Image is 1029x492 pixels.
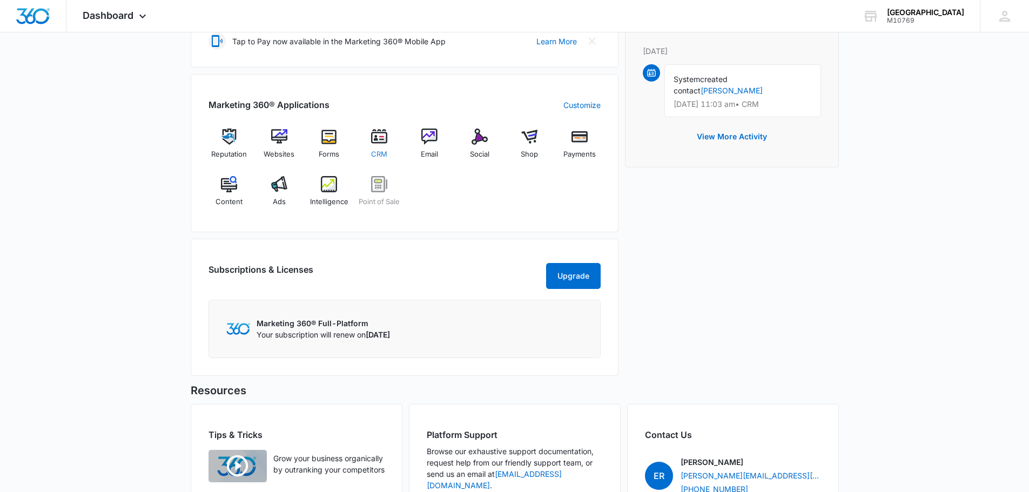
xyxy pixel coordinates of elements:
[643,45,821,57] p: [DATE]
[359,197,400,207] span: Point of Sale
[209,263,313,285] h2: Subscriptions & Licenses
[226,323,250,334] img: Marketing 360 Logo
[83,10,133,21] span: Dashboard
[559,129,601,167] a: Payments
[701,86,763,95] a: [PERSON_NAME]
[257,329,390,340] p: Your subscription will renew on
[546,263,601,289] button: Upgrade
[686,124,778,150] button: View More Activity
[232,36,446,47] p: Tap to Pay now available in the Marketing 360® Mobile App
[211,149,247,160] span: Reputation
[674,75,700,84] span: System
[371,149,387,160] span: CRM
[470,149,489,160] span: Social
[421,149,438,160] span: Email
[645,462,673,490] span: ER
[319,149,339,160] span: Forms
[681,456,743,468] p: [PERSON_NAME]
[216,197,243,207] span: Content
[209,176,250,215] a: Content
[409,129,450,167] a: Email
[209,98,329,111] h2: Marketing 360® Applications
[521,149,538,160] span: Shop
[258,129,300,167] a: Websites
[509,129,550,167] a: Shop
[563,149,596,160] span: Payments
[583,32,601,50] button: Close
[887,17,964,24] div: account id
[264,149,294,160] span: Websites
[273,197,286,207] span: Ads
[674,100,812,108] p: [DATE] 11:03 am • CRM
[258,176,300,215] a: Ads
[674,75,728,95] span: created contact
[459,129,500,167] a: Social
[209,129,250,167] a: Reputation
[427,428,603,441] h2: Platform Support
[645,428,821,441] h2: Contact Us
[887,8,964,17] div: account name
[209,450,267,482] img: Quick Overview Video
[191,382,839,399] h5: Resources
[257,318,390,329] p: Marketing 360® Full-Platform
[366,330,390,339] span: [DATE]
[359,176,400,215] a: Point of Sale
[209,428,385,441] h2: Tips & Tricks
[536,36,577,47] a: Learn More
[310,197,348,207] span: Intelligence
[427,446,603,491] p: Browse our exhaustive support documentation, request help from our friendly support team, or send...
[308,176,350,215] a: Intelligence
[563,99,601,111] a: Customize
[681,470,821,481] a: [PERSON_NAME][EMAIL_ADDRESS][DOMAIN_NAME]
[273,453,385,475] p: Grow your business organically by outranking your competitors
[359,129,400,167] a: CRM
[308,129,350,167] a: Forms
